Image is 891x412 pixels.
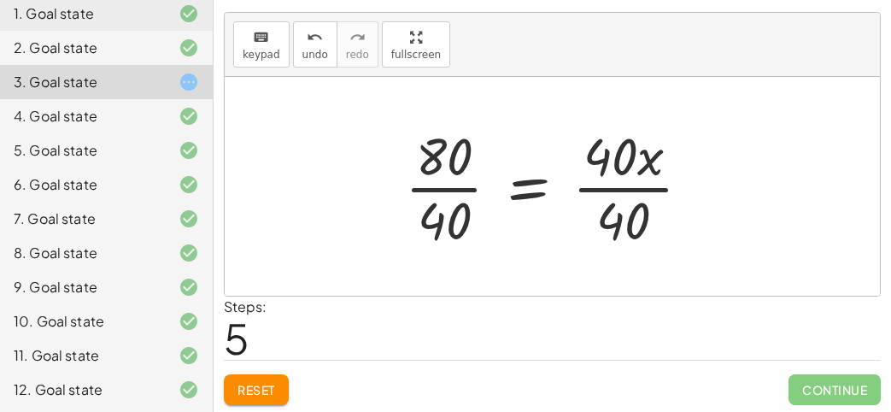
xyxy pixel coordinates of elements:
i: Task finished and correct. [179,174,199,195]
i: keyboard [253,27,269,48]
button: redoredo [337,21,378,68]
i: undo [307,27,323,48]
div: 10. Goal state [14,311,151,332]
button: undoundo [293,21,337,68]
span: keypad [243,49,280,61]
span: redo [346,49,369,61]
div: 11. Goal state [14,345,151,366]
button: Reset [224,374,289,405]
i: Task started. [179,72,199,92]
i: Task finished and correct. [179,380,199,400]
button: fullscreen [382,21,450,68]
div: 12. Goal state [14,380,151,400]
i: Task finished and correct. [179,209,199,229]
i: redo [349,27,366,48]
div: 8. Goal state [14,243,151,263]
i: Task finished and correct. [179,3,199,24]
span: fullscreen [391,49,441,61]
label: Steps: [224,297,267,315]
span: undo [302,49,328,61]
button: keyboardkeypad [233,21,290,68]
i: Task finished and correct. [179,243,199,263]
span: 5 [224,312,249,364]
div: 7. Goal state [14,209,151,229]
div: 6. Goal state [14,174,151,195]
div: 4. Goal state [14,106,151,127]
div: 2. Goal state [14,38,151,58]
div: 3. Goal state [14,72,151,92]
i: Task finished and correct. [179,38,199,58]
i: Task finished and correct. [179,345,199,366]
div: 9. Goal state [14,277,151,297]
i: Task finished and correct. [179,311,199,332]
i: Task finished and correct. [179,140,199,161]
div: 5. Goal state [14,140,151,161]
i: Task finished and correct. [179,106,199,127]
div: 1. Goal state [14,3,151,24]
span: Reset [237,382,275,397]
i: Task finished and correct. [179,277,199,297]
